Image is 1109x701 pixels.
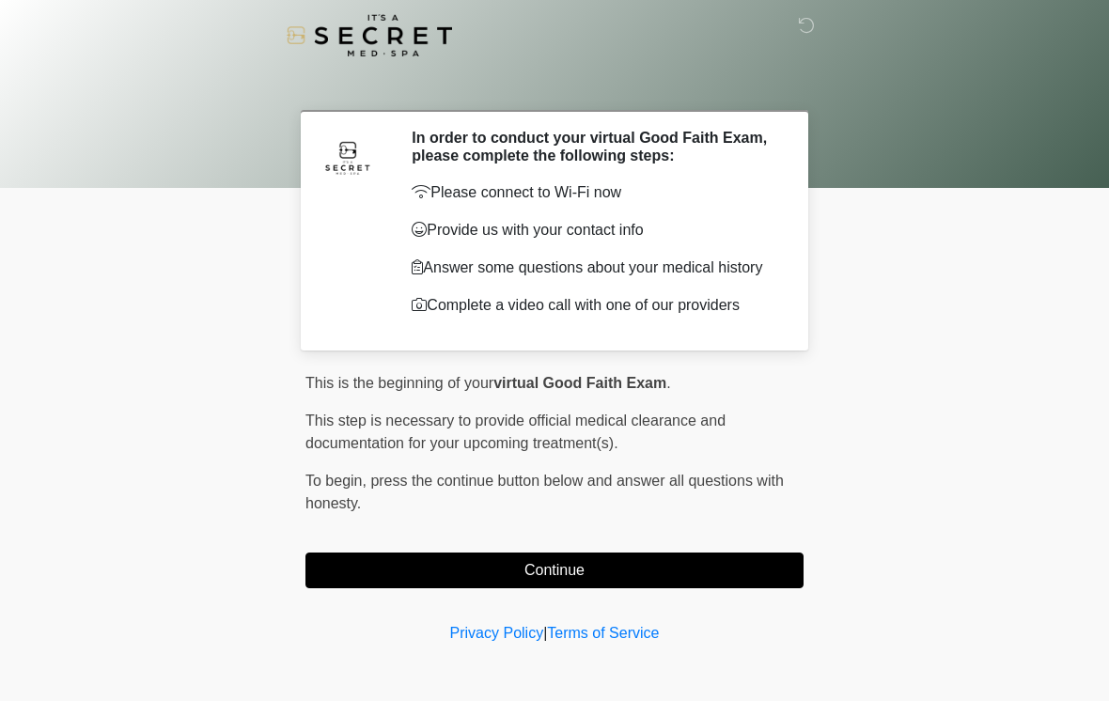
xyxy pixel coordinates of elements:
[305,473,784,511] span: press the continue button below and answer all questions with honesty.
[305,473,370,489] span: To begin,
[412,294,775,317] p: Complete a video call with one of our providers
[287,14,452,56] img: It's A Secret Med Spa Logo
[305,413,726,451] span: This step is necessary to provide official medical clearance and documentation for your upcoming ...
[412,219,775,241] p: Provide us with your contact info
[305,553,804,588] button: Continue
[666,375,670,391] span: .
[543,625,547,641] a: |
[547,625,659,641] a: Terms of Service
[412,257,775,279] p: Answer some questions about your medical history
[493,375,666,391] strong: virtual Good Faith Exam
[412,181,775,204] p: Please connect to Wi-Fi now
[450,625,544,641] a: Privacy Policy
[412,129,775,164] h2: In order to conduct your virtual Good Faith Exam, please complete the following steps:
[291,68,818,102] h1: ‎ ‎
[320,129,376,185] img: Agent Avatar
[305,375,493,391] span: This is the beginning of your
